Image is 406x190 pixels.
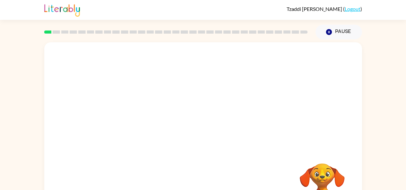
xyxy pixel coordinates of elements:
div: ( ) [287,6,362,12]
a: Logout [345,6,360,12]
img: Literably [44,3,80,17]
span: Tzaddi [PERSON_NAME] [287,6,343,12]
button: Pause [315,25,362,39]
